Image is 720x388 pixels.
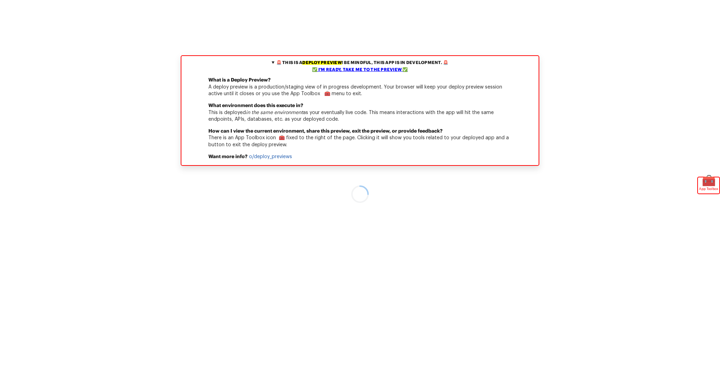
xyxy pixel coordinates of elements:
[208,78,271,83] b: What is a Deploy Preview?
[698,177,719,184] span: 🧰
[698,177,719,193] div: 🧰App Toolbox
[208,154,248,159] b: Want more info?
[181,77,539,103] p: A deploy preview is a production/staging view of in progress development. Your browser will keep ...
[181,56,539,77] summary: 🚨 This is adeploy preview! Be mindful, this app is in development. 🚨✅ I'm ready, take me to the p...
[699,185,718,192] span: App Toolbox
[181,128,539,154] p: There is an App Toolbox icon 🧰 fixed to the right of the page. Clicking it will show you tools re...
[249,154,292,159] a: o/deploy_previews
[302,61,341,65] mark: deploy preview
[246,110,303,115] em: in the same environment
[183,66,537,73] div: ✅ I'm ready, take me to the preview ✅
[181,103,539,128] p: This is deployed as your eventually live code. This means interactions with the app will hit the ...
[208,103,303,108] b: What environment does this execute in?
[208,129,443,134] b: How can I view the current environment, share this preview, exit the preview, or provide feedback?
